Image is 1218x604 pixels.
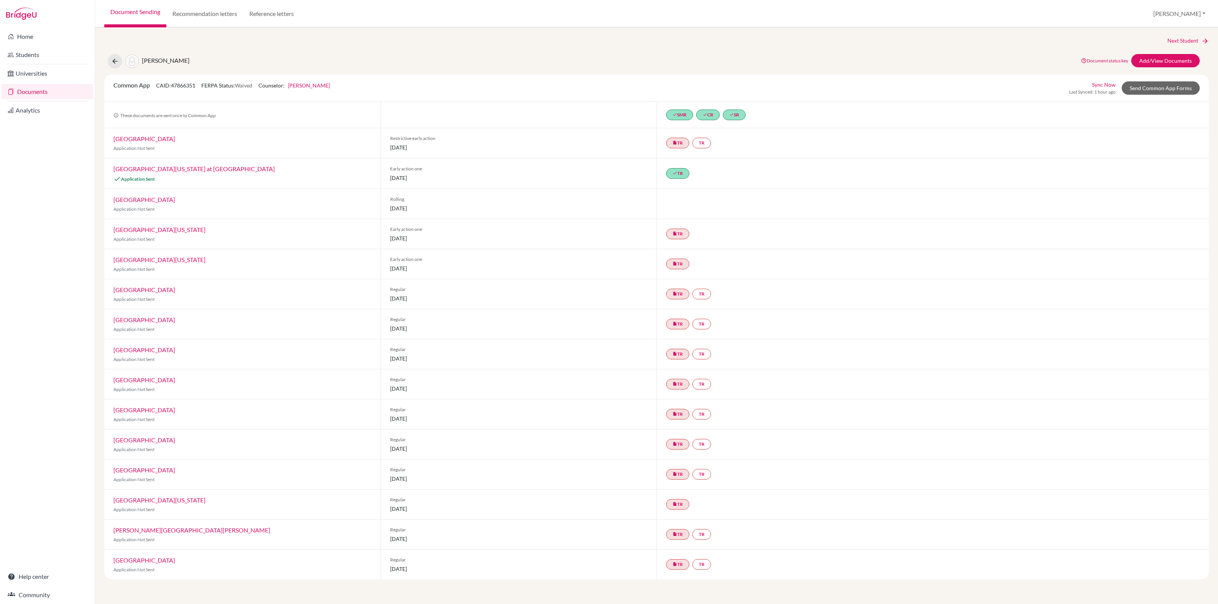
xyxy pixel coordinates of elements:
i: insert_drive_file [673,231,677,236]
a: TR [692,379,711,389]
i: insert_drive_file [673,291,677,296]
a: insert_drive_fileTR [666,259,689,269]
span: [DATE] [390,354,648,362]
span: CAID: 47866351 [156,82,195,89]
i: insert_drive_file [673,502,677,506]
a: TR [692,289,711,299]
span: Regular [390,466,648,473]
a: Next Student [1167,37,1209,45]
a: Universities [2,66,93,81]
a: doneCR [696,110,720,120]
a: Home [2,29,93,44]
a: insert_drive_fileTR [666,469,689,480]
span: Application Not Sent [113,296,155,302]
a: [GEOGRAPHIC_DATA] [113,466,175,474]
span: Early action one [390,256,648,263]
a: TR [692,439,711,450]
a: [GEOGRAPHIC_DATA][US_STATE] at [GEOGRAPHIC_DATA] [113,165,275,172]
span: Last Synced: 1 hour ago [1069,89,1116,95]
a: Help center [2,569,93,584]
span: [DATE] [390,415,648,423]
i: insert_drive_file [673,562,677,566]
a: Sync Now [1092,81,1116,89]
span: Application Not Sent [113,447,155,452]
i: insert_drive_file [673,351,677,356]
a: TR [692,349,711,359]
a: [GEOGRAPHIC_DATA] [113,376,175,383]
span: Application Not Sent [113,236,155,242]
i: insert_drive_file [673,472,677,476]
span: [DATE] [390,264,648,272]
a: [GEOGRAPHIC_DATA] [113,286,175,293]
a: Document status key [1081,58,1128,64]
a: [GEOGRAPHIC_DATA] [113,346,175,353]
a: TR [692,138,711,148]
span: Regular [390,406,648,413]
span: Application Not Sent [113,266,155,272]
a: Students [2,47,93,62]
a: TR [692,469,711,480]
a: [GEOGRAPHIC_DATA] [113,196,175,203]
span: Regular [390,316,648,323]
span: Application Not Sent [113,326,155,332]
i: insert_drive_file [673,261,677,266]
a: insert_drive_fileTR [666,379,689,389]
a: insert_drive_fileTR [666,409,689,420]
span: [DATE] [390,535,648,543]
span: Early action one [390,165,648,172]
a: Send Common App Forms [1122,81,1200,95]
i: done [673,112,677,117]
span: These documents are sent once to Common App [113,113,216,118]
span: Early action one [390,226,648,233]
span: Common App [113,81,150,89]
span: Application Not Sent [113,206,155,212]
a: [PERSON_NAME][GEOGRAPHIC_DATA][PERSON_NAME] [113,526,270,534]
span: Regular [390,496,648,503]
a: insert_drive_fileTR [666,349,689,359]
span: FERPA Status: [201,82,252,89]
span: Application Not Sent [113,537,155,542]
span: Application Not Sent [113,145,155,151]
i: insert_drive_file [673,532,677,536]
a: insert_drive_fileTR [666,138,689,148]
a: Community [2,587,93,602]
span: Application Not Sent [113,507,155,512]
span: [DATE] [390,385,648,393]
span: Regular [390,556,648,563]
span: [DATE] [390,565,648,573]
span: Regular [390,436,648,443]
span: Counselor: [258,82,330,89]
a: doneSMR [666,110,693,120]
a: insert_drive_fileTR [666,559,689,570]
i: insert_drive_file [673,442,677,446]
a: [PERSON_NAME] [288,82,330,89]
span: Regular [390,346,648,353]
span: Regular [390,526,648,533]
i: done [673,171,677,175]
i: insert_drive_file [673,381,677,386]
a: insert_drive_fileTR [666,289,689,299]
span: [DATE] [390,234,648,242]
i: done [703,112,707,117]
span: Regular [390,286,648,293]
a: TR [692,319,711,329]
a: [GEOGRAPHIC_DATA][US_STATE] [113,496,206,504]
span: [DATE] [390,294,648,302]
a: [GEOGRAPHIC_DATA] [113,556,175,564]
span: Application Not Sent [113,477,155,482]
span: [DATE] [390,475,648,483]
img: Bridge-U [6,8,37,20]
span: Restrictive early action [390,135,648,142]
span: Rolling [390,196,648,203]
span: Waived [235,82,252,89]
span: [DATE] [390,445,648,453]
a: TR [692,559,711,570]
span: [DATE] [390,505,648,513]
button: [PERSON_NAME] [1150,6,1209,21]
span: [DATE] [390,174,648,182]
span: Regular [390,376,648,383]
i: insert_drive_file [673,412,677,416]
a: [GEOGRAPHIC_DATA][US_STATE] [113,256,206,263]
a: [GEOGRAPHIC_DATA] [113,135,175,142]
a: doneSR [723,110,746,120]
